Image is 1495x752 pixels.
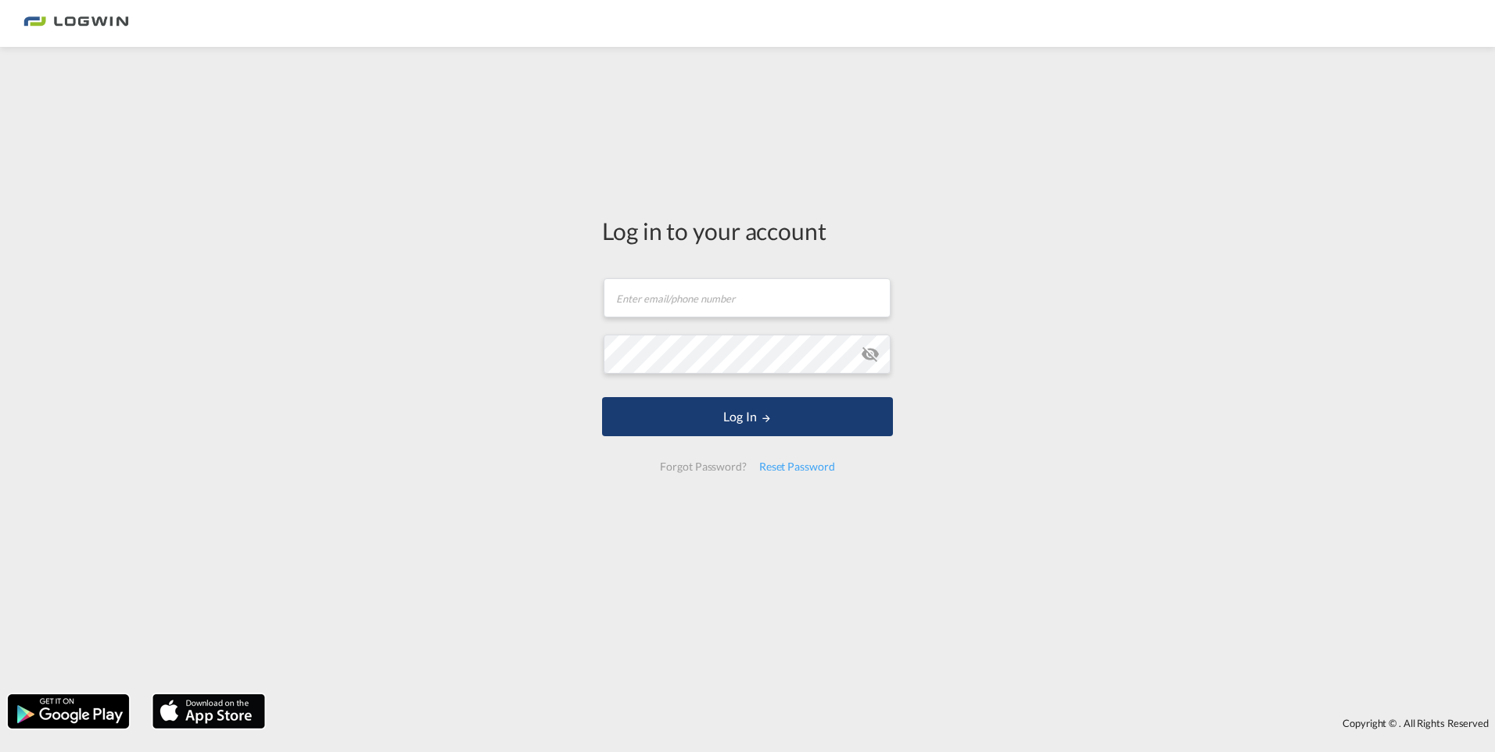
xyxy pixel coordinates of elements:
img: google.png [6,693,131,730]
button: LOGIN [602,397,893,436]
div: Reset Password [753,453,841,481]
div: Forgot Password? [654,453,752,481]
input: Enter email/phone number [604,278,891,317]
img: bc73a0e0d8c111efacd525e4c8ad7d32.png [23,6,129,41]
div: Copyright © . All Rights Reserved [273,710,1495,736]
img: apple.png [151,693,267,730]
div: Log in to your account [602,214,893,247]
md-icon: icon-eye-off [861,345,880,363]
